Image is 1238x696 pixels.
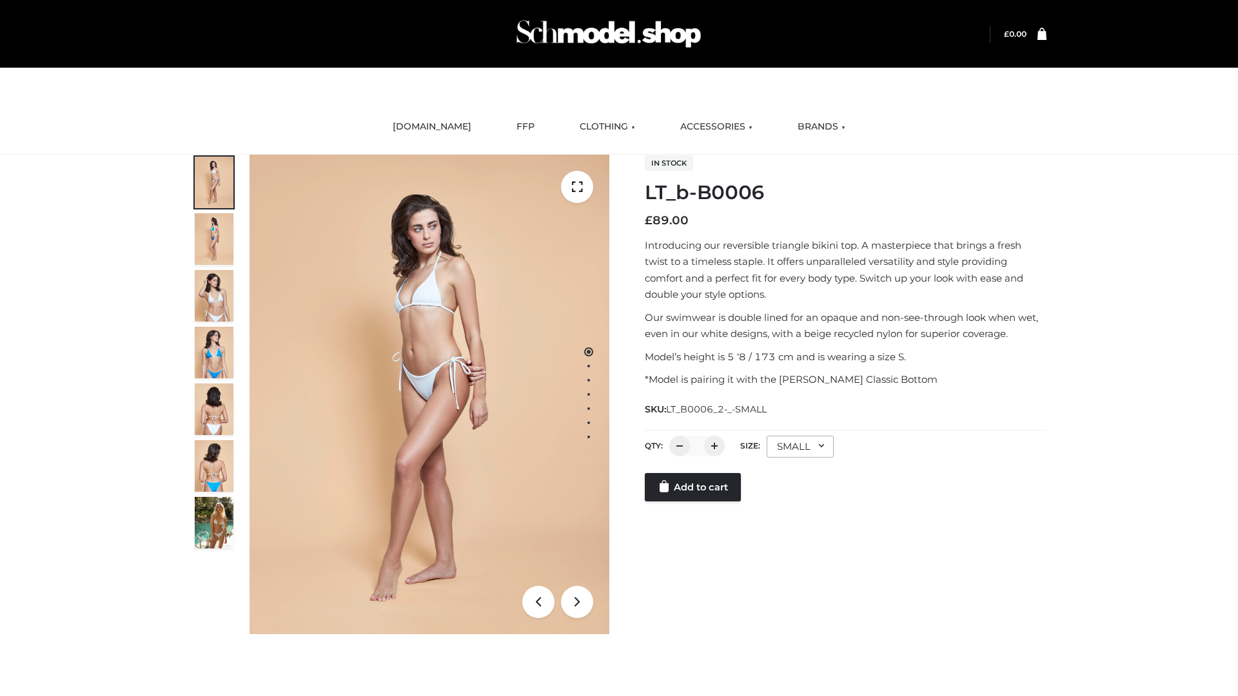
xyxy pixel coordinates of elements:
p: Our swimwear is double lined for an opaque and non-see-through look when wet, even in our white d... [645,309,1046,342]
img: ArielClassicBikiniTop_CloudNine_AzureSky_OW114ECO_1-scaled.jpg [195,157,233,208]
a: Add to cart [645,473,741,501]
div: SMALL [767,436,834,458]
img: ArielClassicBikiniTop_CloudNine_AzureSky_OW114ECO_8-scaled.jpg [195,440,233,492]
img: ArielClassicBikiniTop_CloudNine_AzureSky_OW114ECO_2-scaled.jpg [195,213,233,265]
span: In stock [645,155,693,171]
bdi: 0.00 [1004,29,1027,39]
img: ArielClassicBikiniTop_CloudNine_AzureSky_OW114ECO_1 [250,155,609,634]
span: LT_B0006_2-_-SMALL [666,403,767,415]
p: Model’s height is 5 ‘8 / 173 cm and is wearing a size S. [645,349,1046,365]
label: QTY: [645,441,663,450]
a: £0.00 [1004,29,1027,39]
h1: LT_b-B0006 [645,181,1046,204]
img: ArielClassicBikiniTop_CloudNine_AzureSky_OW114ECO_4-scaled.jpg [195,327,233,378]
a: BRANDS [788,113,855,141]
p: *Model is pairing it with the [PERSON_NAME] Classic Bottom [645,371,1046,388]
img: Arieltop_CloudNine_AzureSky2.jpg [195,497,233,548]
a: ACCESSORIES [671,113,762,141]
p: Introducing our reversible triangle bikini top. A masterpiece that brings a fresh twist to a time... [645,237,1046,303]
a: CLOTHING [570,113,645,141]
span: SKU: [645,401,768,417]
img: ArielClassicBikiniTop_CloudNine_AzureSky_OW114ECO_3-scaled.jpg [195,270,233,322]
span: £ [1004,29,1009,39]
img: ArielClassicBikiniTop_CloudNine_AzureSky_OW114ECO_7-scaled.jpg [195,383,233,435]
bdi: 89.00 [645,213,689,227]
a: [DOMAIN_NAME] [383,113,481,141]
img: Schmodel Admin 964 [512,8,705,59]
label: Size: [740,441,760,450]
span: £ [645,213,653,227]
a: FFP [507,113,544,141]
